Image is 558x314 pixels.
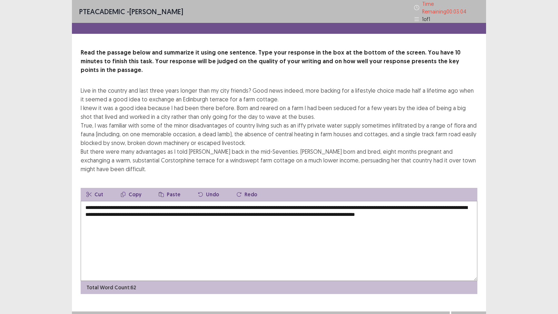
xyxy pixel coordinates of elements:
[192,188,225,201] button: Undo
[231,188,263,201] button: Redo
[86,284,136,291] p: Total Word Count: 62
[81,48,477,75] p: Read the passage below and summarize it using one sentence. Type your response in the box at the ...
[153,188,186,201] button: Paste
[79,7,125,16] span: PTE academic
[115,188,147,201] button: Copy
[79,6,183,17] p: - [PERSON_NAME]
[422,15,430,23] p: 1 of 1
[81,188,109,201] button: Cut
[81,86,477,173] div: Live in the country and last three years longer than my city friends? Good news indeed, more back...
